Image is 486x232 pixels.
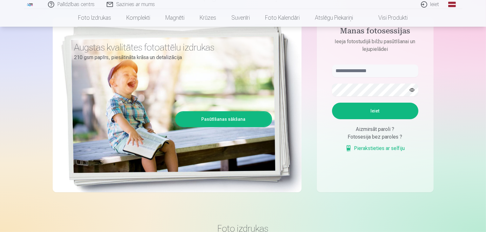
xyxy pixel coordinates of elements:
div: Aizmirsāt paroli ? [332,126,418,133]
a: Krūzes [192,9,224,27]
a: Visi produkti [361,9,416,27]
button: Ieiet [332,103,418,119]
h4: Manas fotosessijas [326,26,425,38]
p: 210 gsm papīrs, piesātināta krāsa un detalizācija [74,53,267,62]
a: Foto kalendāri [258,9,308,27]
a: Atslēgu piekariņi [308,9,361,27]
img: /fa1 [27,3,34,6]
h3: Augstas kvalitātes fotoattēlu izdrukas [74,42,267,53]
a: Magnēti [158,9,192,27]
a: Pasūtīšanas sākšana [176,112,271,126]
a: Foto izdrukas [71,9,119,27]
p: Ieeja fotostudijā bilžu pasūtīšanai un lejupielādei [326,38,425,53]
a: Suvenīri [224,9,258,27]
a: Komplekti [119,9,158,27]
a: Pierakstieties ar selfiju [345,145,405,152]
div: Fotosesija bez paroles ? [332,133,418,141]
